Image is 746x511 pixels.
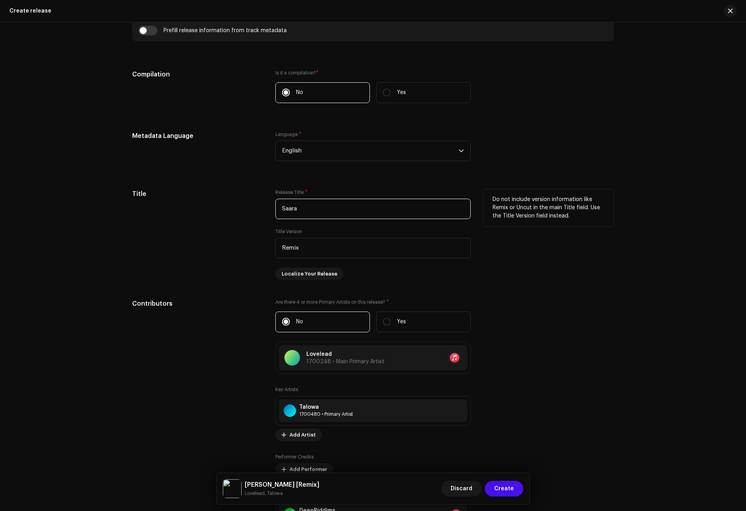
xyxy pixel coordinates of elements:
label: Performer Credits [275,454,314,460]
button: Add Performer [275,463,333,476]
span: Add Performer [289,462,327,477]
button: Create [485,481,523,497]
img: cdf2a766-e2f9-46bd-bb6b-9905fc430ede [223,479,242,498]
small: Saara [Remix] [245,489,319,497]
h5: Saara [Remix] [245,480,319,489]
p: Yes [397,89,406,97]
span: Localize Your Release [282,266,337,282]
button: Discard [441,481,482,497]
div: dropdown trigger [459,141,464,161]
label: Title Version [275,228,302,235]
p: No [296,318,303,326]
button: Localize Your Release [275,268,344,280]
input: e.g. My Great Song [275,199,471,219]
h5: Title [132,189,263,199]
label: Are there 4 or more Primary Artists on this release? [275,299,471,305]
span: Add Artist [289,427,316,443]
input: e.g. Live, Remix, Remastered [275,238,471,258]
span: 1700248 • Main Primary Artist [306,359,384,364]
p: Do not include version information like Remix or Uncut in the main Title field. Use the Title Ver... [493,196,604,220]
h5: Metadata Language [132,131,263,141]
button: Add Artist [275,429,322,441]
div: Talowa [299,404,353,410]
p: No [296,89,303,97]
div: Prefill release information from track metadata [164,27,287,34]
p: Yes [397,318,406,326]
label: Is it a compilation? [275,70,471,76]
p: Lovelead [306,350,384,359]
span: Create [494,481,514,497]
span: Discard [451,481,472,497]
h5: Compilation [132,70,263,79]
label: Language [275,131,302,138]
label: Release Title [275,189,307,196]
label: Key Artists [275,386,298,393]
span: English [282,141,459,161]
div: Primary Artist [299,411,353,417]
h5: Contributors [132,299,263,308]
